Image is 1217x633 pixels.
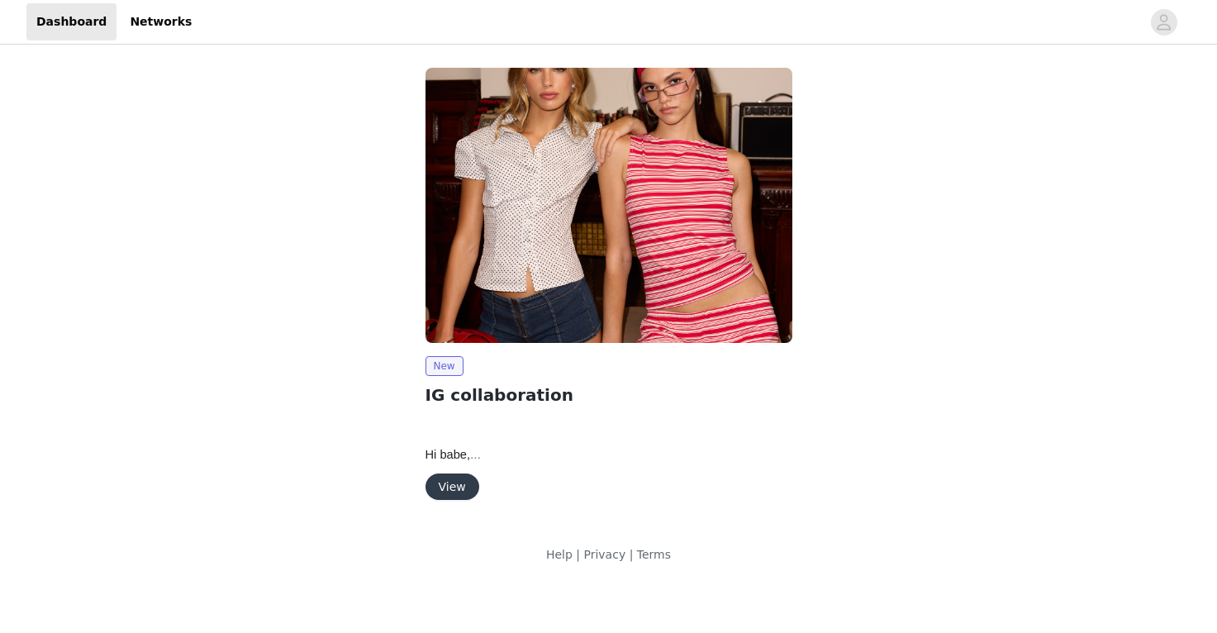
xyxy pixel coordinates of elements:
[546,548,573,561] a: Help
[26,3,116,40] a: Dashboard
[425,448,482,461] span: Hi babe,
[583,548,625,561] a: Privacy
[120,3,202,40] a: Networks
[425,68,792,343] img: Edikted
[630,548,634,561] span: |
[425,474,479,500] button: View
[425,356,464,376] span: New
[425,383,792,407] h2: IG collaboration
[576,548,580,561] span: |
[1156,9,1172,36] div: avatar
[425,481,479,493] a: View
[637,548,671,561] a: Terms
